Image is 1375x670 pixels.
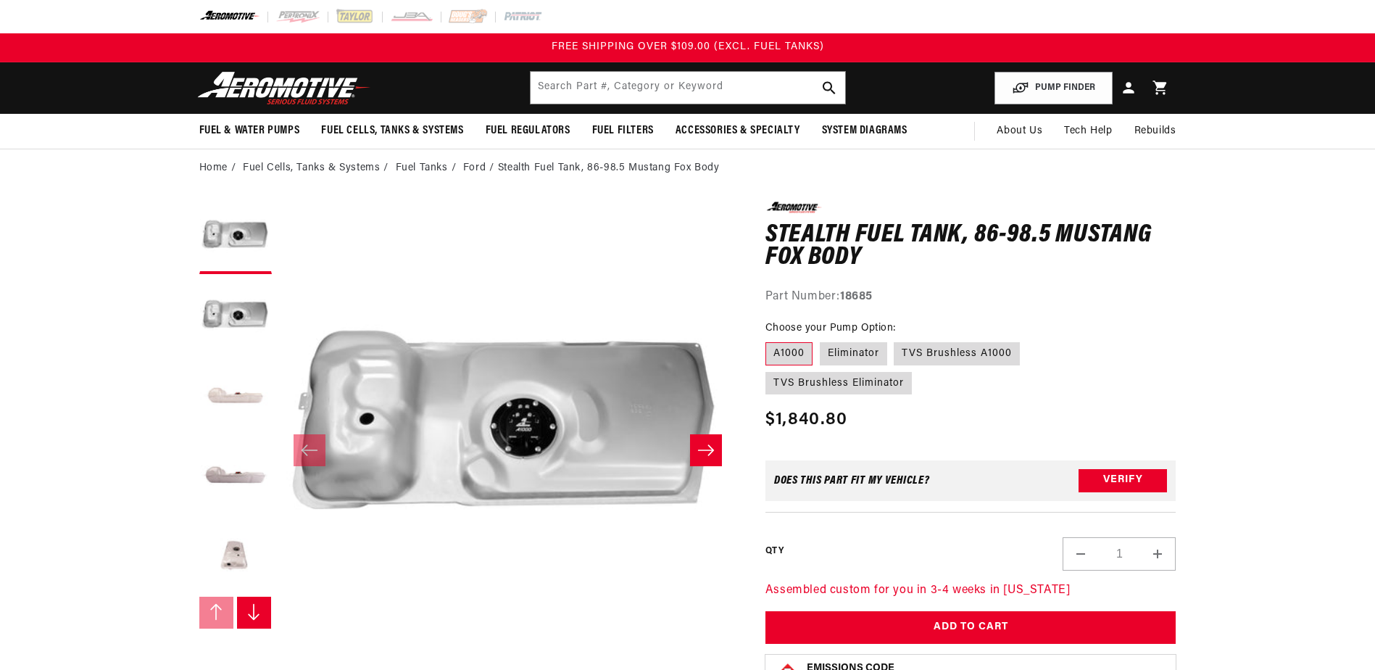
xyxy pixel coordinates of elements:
div: Does This part fit My vehicle? [774,475,930,487]
span: Fuel Regulators [486,123,570,138]
strong: 18685 [840,291,873,302]
summary: Fuel Filters [581,114,665,148]
legend: Choose your Pump Option: [765,320,897,336]
label: TVS Brushless A1000 [894,342,1020,365]
summary: Fuel & Water Pumps [188,114,311,148]
summary: Accessories & Specialty [665,114,811,148]
h1: Stealth Fuel Tank, 86-98.5 Mustang Fox Body [765,224,1176,270]
summary: System Diagrams [811,114,918,148]
summary: Rebuilds [1123,114,1187,149]
label: TVS Brushless Eliminator [765,372,912,395]
nav: breadcrumbs [199,160,1176,176]
button: Slide left [199,597,234,629]
label: A1000 [765,342,813,365]
label: Eliminator [820,342,887,365]
button: Load image 1 in gallery view [199,202,272,274]
button: Verify [1079,469,1167,492]
button: Slide left [294,434,325,466]
a: Home [199,160,228,176]
span: Fuel Filters [592,123,654,138]
a: About Us [986,114,1053,149]
button: Load image 3 in gallery view [199,361,272,434]
span: $1,840.80 [765,407,848,433]
li: Fuel Cells, Tanks & Systems [243,160,392,176]
p: Assembled custom for you in 3-4 weeks in [US_STATE] [765,582,1176,600]
span: Fuel & Water Pumps [199,123,300,138]
button: Slide right [237,597,272,629]
a: Fuel Tanks [396,160,448,176]
li: Stealth Fuel Tank, 86-98.5 Mustang Fox Body [498,160,720,176]
summary: Tech Help [1053,114,1123,149]
button: Load image 2 in gallery view [199,281,272,354]
button: Load image 5 in gallery view [199,521,272,593]
button: Load image 4 in gallery view [199,441,272,513]
span: Tech Help [1064,123,1112,139]
img: Aeromotive [194,71,375,105]
span: FREE SHIPPING OVER $109.00 (EXCL. FUEL TANKS) [552,41,824,52]
div: Part Number: [765,288,1176,307]
button: Slide right [690,434,722,466]
button: Add to Cart [765,611,1176,644]
a: Ford [463,160,486,176]
span: System Diagrams [822,123,907,138]
span: Accessories & Specialty [676,123,800,138]
button: PUMP FINDER [994,72,1113,104]
span: About Us [997,125,1042,136]
span: Rebuilds [1134,123,1176,139]
span: Fuel Cells, Tanks & Systems [321,123,463,138]
summary: Fuel Regulators [475,114,581,148]
input: Search by Part Number, Category or Keyword [531,72,845,104]
button: search button [813,72,845,104]
summary: Fuel Cells, Tanks & Systems [310,114,474,148]
label: QTY [765,545,784,558]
